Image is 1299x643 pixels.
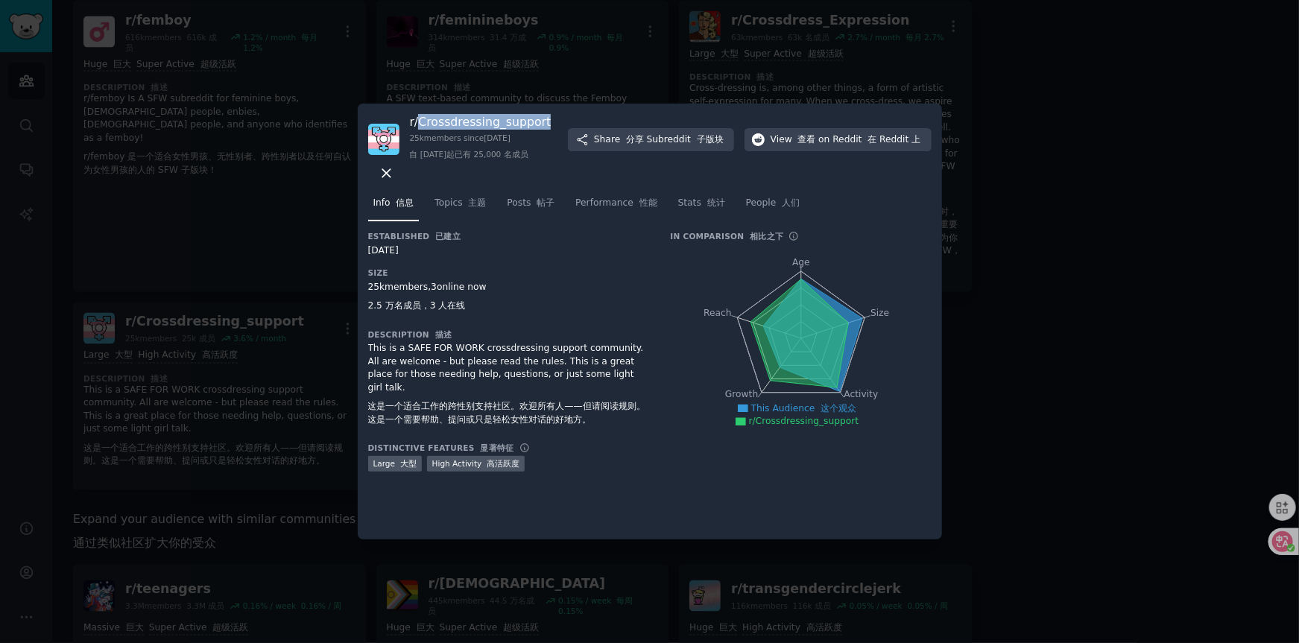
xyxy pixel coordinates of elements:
a: Stats 统计 [673,191,730,222]
span: View [771,133,921,147]
span: Info [373,197,414,210]
div: This is a SAFE FOR WORK crossdressing support community. All are welcome - but please read the ru... [368,342,650,432]
div: 25k members since [DATE] [410,133,551,165]
font: 这个观众 [821,403,856,414]
font: 自 [DATE]起已有 25,000 名成员 [410,150,528,159]
font: 大型 [400,459,417,468]
font: 主题 [468,197,486,208]
font: 显著特征 [481,443,514,452]
font: 信息 [396,197,414,208]
font: 这是一个适合工作的跨性别支持社区。欢迎所有人——但请阅读规则。这是一个需要帮助、提问或只是轻松女性对话的好地方。 [368,401,646,425]
a: Info 信息 [368,191,420,222]
a: Performance 性能 [570,191,662,222]
span: Posts [507,197,554,210]
font: 统计 [707,197,725,208]
tspan: Growth [725,389,758,399]
tspan: Size [870,307,889,317]
tspan: Age [792,257,810,267]
h3: Size [368,267,650,278]
font: 已建立 [435,232,461,241]
div: High Activity [427,456,525,472]
span: Topics [434,197,486,210]
h3: Distinctive Features [368,443,514,453]
font: 人们 [782,197,800,208]
img: Crossdressing_support [368,124,399,155]
h3: Established [368,231,650,241]
button: Share 分享Subreddit 子版块 [568,128,734,152]
font: 子版块 [697,134,724,145]
tspan: Activity [844,389,878,399]
button: View 查看on Reddit 在 Reddit 上 [745,128,932,152]
h3: Description [368,329,650,340]
a: People 人们 [741,191,806,222]
font: 在 Reddit 上 [867,134,920,145]
span: r/Crossdressing_support [749,416,859,426]
font: 2.5 万名成员，3 人在线 [368,300,466,311]
span: Stats [678,197,725,210]
font: 帖子 [537,197,554,208]
h3: In Comparison [671,231,784,241]
a: Posts 帖子 [502,191,560,222]
font: 高活跃度 [487,459,519,468]
tspan: Reach [704,307,732,317]
font: 相比之下 [750,232,783,241]
font: 描述 [435,330,452,339]
span: People [746,197,800,210]
span: Subreddit [647,133,724,147]
font: 查看 [798,134,816,145]
div: [DATE] [368,244,650,258]
font: 性能 [639,197,657,208]
h3: r/ Crossdressing_support [410,114,551,130]
span: on Reddit [818,133,920,147]
span: Performance [575,197,657,210]
a: Topics 主题 [429,191,491,222]
div: Large [368,456,422,472]
span: This Audience [751,403,857,414]
font: 分享 [626,134,644,145]
div: 25k members, 3 online now [368,281,650,319]
span: Share [594,133,724,147]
